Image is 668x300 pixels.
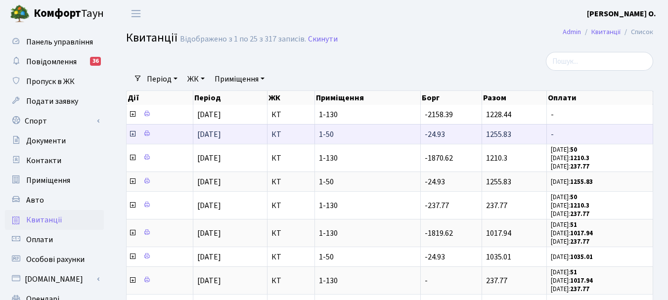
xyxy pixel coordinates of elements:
small: [DATE]: [551,210,589,218]
span: 1-130 [319,111,416,119]
span: 1210.3 [486,153,507,164]
a: Період [143,71,181,87]
button: Переключити навігацію [124,5,148,22]
span: Повідомлення [26,56,77,67]
small: [DATE]: [551,285,589,294]
span: 1-130 [319,277,416,285]
li: Список [621,27,653,38]
small: [DATE]: [551,229,593,238]
span: 1255.83 [486,176,511,187]
span: 1-50 [319,253,416,261]
small: [DATE]: [551,253,593,261]
a: [DOMAIN_NAME] [5,269,104,289]
span: 237.77 [486,275,507,286]
span: [DATE] [197,228,221,239]
span: [DATE] [197,153,221,164]
span: [DATE] [197,109,221,120]
a: Документи [5,131,104,151]
small: [DATE]: [551,276,593,285]
nav: breadcrumb [548,22,668,43]
small: [DATE]: [551,162,589,171]
a: Особові рахунки [5,250,104,269]
span: 1-130 [319,229,416,237]
span: КТ [271,154,311,162]
span: КТ [271,202,311,210]
span: [DATE] [197,129,221,140]
small: [DATE]: [551,154,589,163]
span: Квитанції [126,29,178,46]
span: - [551,130,649,138]
span: [DATE] [197,200,221,211]
span: Оплати [26,234,53,245]
span: КТ [271,111,311,119]
a: Подати заявку [5,91,104,111]
span: КТ [271,229,311,237]
a: Спорт [5,111,104,131]
b: 51 [570,220,577,229]
b: 1035.01 [570,253,593,261]
b: 51 [570,268,577,277]
span: 1228.44 [486,109,511,120]
span: Приміщення [26,175,70,186]
span: -237.77 [425,200,449,211]
small: [DATE]: [551,177,593,186]
span: [DATE] [197,252,221,262]
input: Пошук... [546,52,653,71]
span: 1-130 [319,154,416,162]
th: ЖК [267,91,315,105]
span: 1255.83 [486,129,511,140]
span: -1819.62 [425,228,453,239]
span: -1870.62 [425,153,453,164]
b: 1210.3 [570,201,589,210]
span: КТ [271,253,311,261]
span: - [425,275,428,286]
span: [DATE] [197,275,221,286]
a: Квитанції [591,27,621,37]
b: 237.77 [570,162,589,171]
b: 1210.3 [570,154,589,163]
div: 36 [90,57,101,66]
span: Панель управління [26,37,93,47]
span: 1017.94 [486,228,511,239]
a: Приміщення [5,171,104,190]
span: КТ [271,277,311,285]
span: 1-50 [319,178,416,186]
a: Пропуск в ЖК [5,72,104,91]
span: 1035.01 [486,252,511,262]
a: Панель управління [5,32,104,52]
b: 237.77 [570,237,589,246]
th: Період [193,91,267,105]
small: [DATE]: [551,145,577,154]
a: Оплати [5,230,104,250]
span: -24.93 [425,129,445,140]
b: 1017.94 [570,276,593,285]
div: Відображено з 1 по 25 з 317 записів. [180,35,306,44]
b: 237.77 [570,285,589,294]
a: Скинути [308,35,338,44]
span: Пропуск в ЖК [26,76,75,87]
span: -24.93 [425,176,445,187]
small: [DATE]: [551,237,589,246]
th: Дії [127,91,193,105]
a: ЖК [183,71,209,87]
span: -2158.39 [425,109,453,120]
b: 50 [570,193,577,202]
img: logo.png [10,4,30,24]
a: Квитанції [5,210,104,230]
span: 1-50 [319,130,416,138]
span: Документи [26,135,66,146]
small: [DATE]: [551,220,577,229]
b: [PERSON_NAME] О. [587,8,656,19]
a: Контакти [5,151,104,171]
a: Admin [563,27,581,37]
th: Борг [421,91,482,105]
a: Повідомлення36 [5,52,104,72]
b: 1017.94 [570,229,593,238]
b: 237.77 [570,210,589,218]
a: [PERSON_NAME] О. [587,8,656,20]
b: 50 [570,145,577,154]
small: [DATE]: [551,193,577,202]
span: Контакти [26,155,61,166]
span: Авто [26,195,44,206]
span: Подати заявку [26,96,78,107]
